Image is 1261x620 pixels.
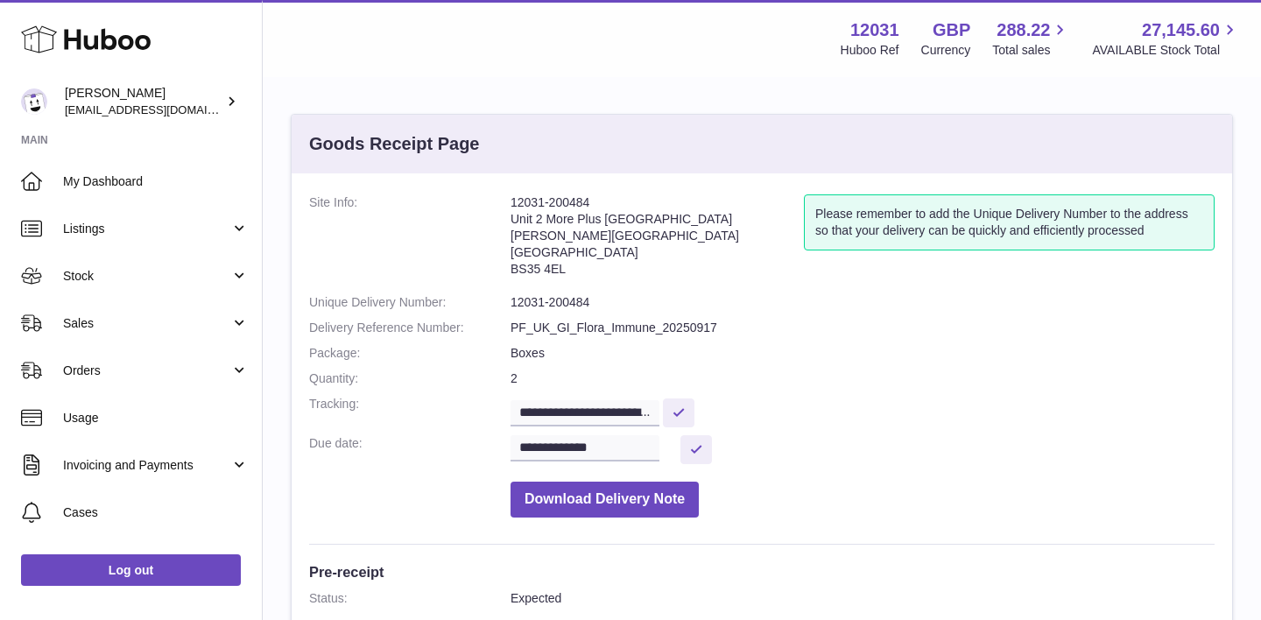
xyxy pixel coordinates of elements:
[511,320,1215,336] dd: PF_UK_GI_Flora_Immune_20250917
[63,504,249,521] span: Cases
[511,294,1215,311] dd: 12031-200484
[309,590,511,607] dt: Status:
[309,435,511,464] dt: Due date:
[511,370,1215,387] dd: 2
[511,345,1215,362] dd: Boxes
[804,194,1215,250] div: Please remember to add the Unique Delivery Number to the address so that your delivery can be qui...
[309,320,511,336] dt: Delivery Reference Number:
[997,18,1050,42] span: 288.22
[309,562,1215,581] h3: Pre-receipt
[511,194,804,285] address: 12031-200484 Unit 2 More Plus [GEOGRAPHIC_DATA] [PERSON_NAME][GEOGRAPHIC_DATA] [GEOGRAPHIC_DATA] ...
[63,457,230,474] span: Invoicing and Payments
[309,345,511,362] dt: Package:
[1142,18,1220,42] span: 27,145.60
[511,590,1215,607] dd: Expected
[21,88,47,115] img: admin@makewellforyou.com
[63,363,230,379] span: Orders
[63,315,230,332] span: Sales
[511,482,699,518] button: Download Delivery Note
[309,396,511,426] dt: Tracking:
[65,85,222,118] div: [PERSON_NAME]
[921,42,971,59] div: Currency
[850,18,899,42] strong: 12031
[63,268,230,285] span: Stock
[841,42,899,59] div: Huboo Ref
[992,18,1070,59] a: 288.22 Total sales
[309,294,511,311] dt: Unique Delivery Number:
[65,102,257,116] span: [EMAIL_ADDRESS][DOMAIN_NAME]
[992,42,1070,59] span: Total sales
[63,221,230,237] span: Listings
[63,410,249,426] span: Usage
[1092,18,1240,59] a: 27,145.60 AVAILABLE Stock Total
[1092,42,1240,59] span: AVAILABLE Stock Total
[63,173,249,190] span: My Dashboard
[309,194,511,285] dt: Site Info:
[309,370,511,387] dt: Quantity:
[309,132,480,156] h3: Goods Receipt Page
[21,554,241,586] a: Log out
[933,18,970,42] strong: GBP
